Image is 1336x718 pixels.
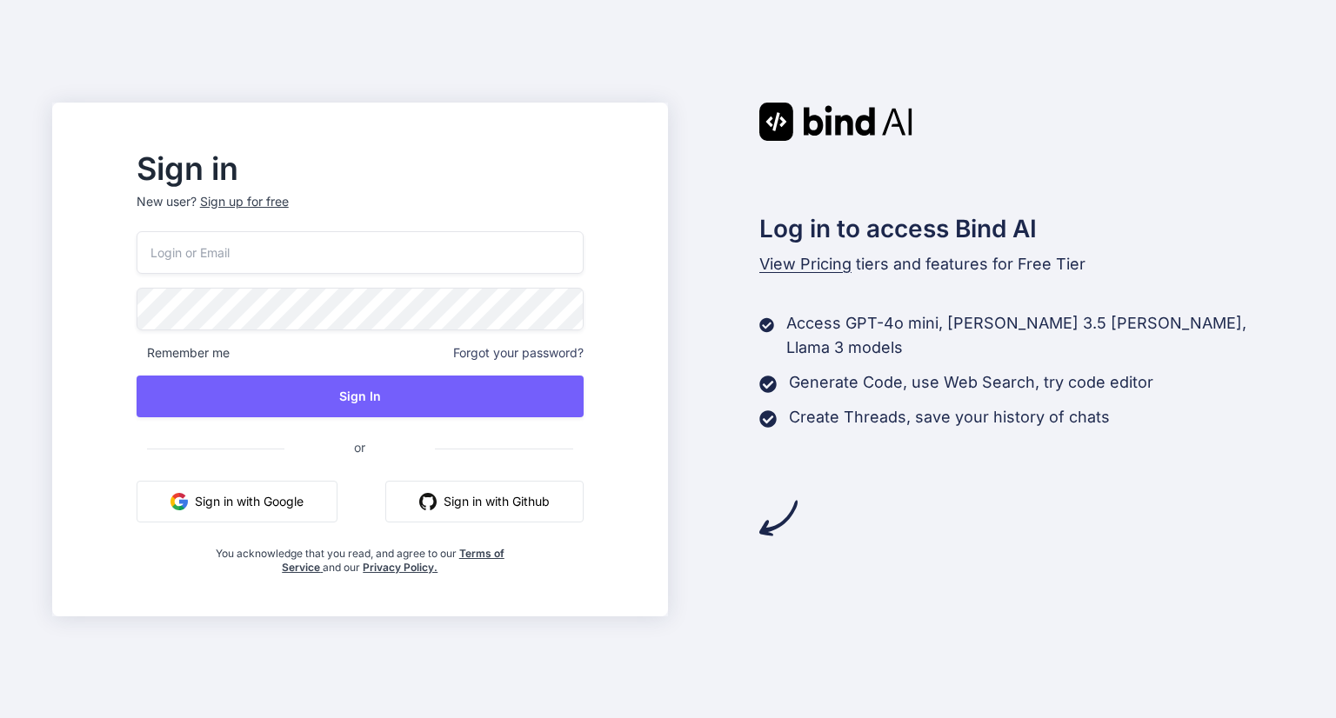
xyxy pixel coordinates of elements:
[363,561,438,574] a: Privacy Policy.
[759,210,1285,247] h2: Log in to access Bind AI
[137,231,584,274] input: Login or Email
[419,493,437,510] img: github
[137,481,337,522] button: Sign in with Google
[453,344,584,362] span: Forgot your password?
[284,426,435,469] span: or
[759,499,798,537] img: arrow
[137,344,230,362] span: Remember me
[170,493,188,510] img: google
[210,536,509,575] div: You acknowledge that you read, and agree to our and our
[759,103,912,141] img: Bind AI logo
[282,547,504,574] a: Terms of Service
[137,155,584,183] h2: Sign in
[759,252,1285,276] p: tiers and features for Free Tier
[137,376,584,417] button: Sign In
[789,405,1110,429] p: Create Threads, save your history of chats
[385,481,584,522] button: Sign in with Github
[789,370,1153,395] p: Generate Code, use Web Search, try code editor
[137,193,584,231] p: New user?
[786,311,1284,360] p: Access GPT-4o mini, [PERSON_NAME] 3.5 [PERSON_NAME], Llama 3 models
[759,255,852,273] span: View Pricing
[200,193,289,210] div: Sign up for free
